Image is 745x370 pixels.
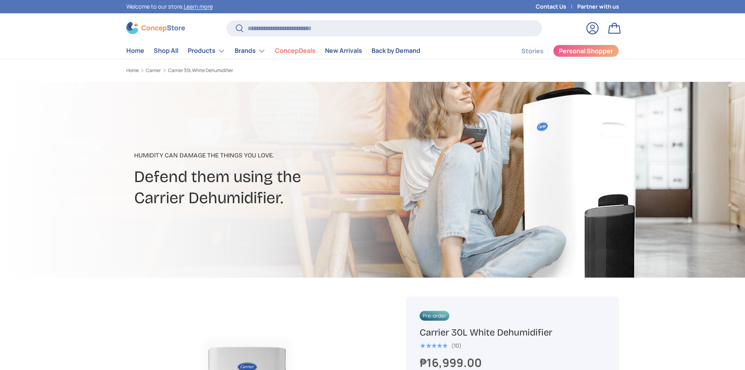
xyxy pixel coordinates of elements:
[126,67,388,74] nav: Breadcrumbs
[134,166,434,209] h2: Defend them using the Carrier Dehumidifier.
[420,342,447,350] span: ★★★★★
[372,43,420,58] a: Back by Demand
[154,43,178,58] a: Shop All
[577,2,619,11] a: Partner with us
[521,43,544,59] a: Stories
[536,2,577,11] a: Contact Us
[126,22,185,34] img: ConcepStore
[126,68,139,73] a: Home
[126,43,420,59] nav: Primary
[420,342,447,349] div: 5.0 out of 5.0 stars
[420,341,461,349] a: 5.0 out of 5.0 stars (10)
[183,43,230,59] summary: Products
[146,68,161,73] a: Carrier
[420,311,449,321] span: Pre-order
[451,343,461,348] div: (10)
[184,3,213,10] a: Learn more
[168,68,233,73] a: Carrier 30L White Dehumidifier
[420,327,605,339] h1: Carrier 30L White Dehumidifier
[126,43,144,58] a: Home
[188,43,225,59] a: Products
[503,43,619,59] nav: Secondary
[559,48,613,54] span: Personal Shopper
[126,2,213,11] p: Welcome to our store.
[553,45,619,57] a: Personal Shopper
[230,43,270,59] summary: Brands
[134,151,434,160] p: Humidity can damage the things you love.
[325,43,362,58] a: New Arrivals
[275,43,316,58] a: ConcepDeals
[235,43,266,59] a: Brands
